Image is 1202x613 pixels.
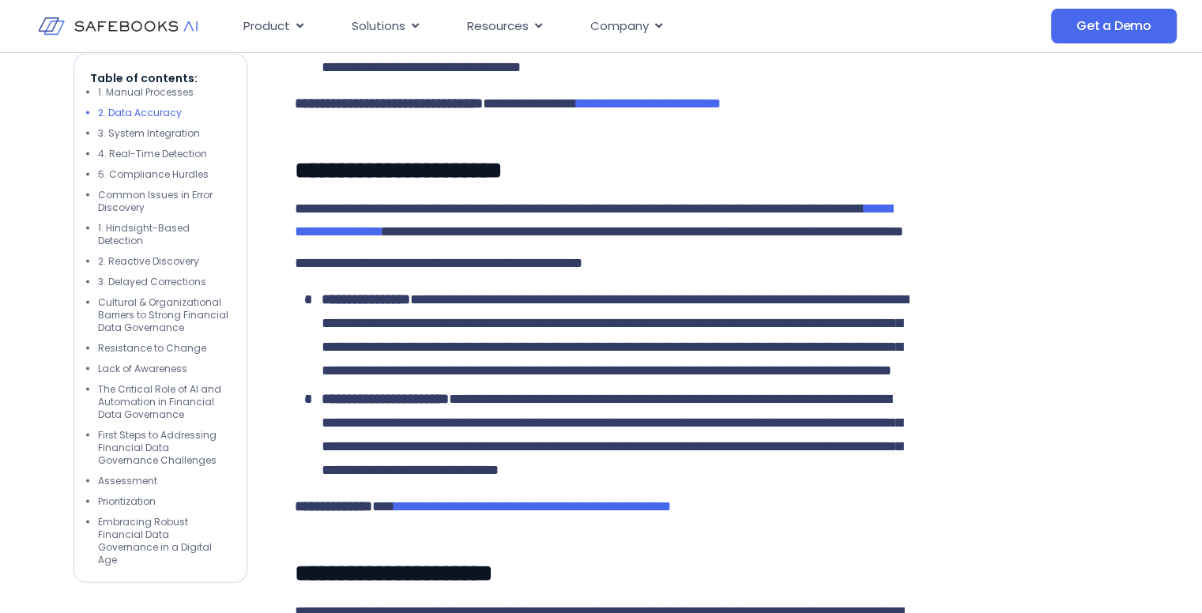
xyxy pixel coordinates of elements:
li: Lack of Awareness [98,362,231,374]
li: Common Issues in Error Discovery [98,188,231,213]
li: First Steps to Addressing Financial Data Governance Challenges [98,428,231,466]
li: The Critical Role of AI and Automation in Financial Data Governance [98,382,231,420]
li: 3. System Integration [98,126,231,139]
li: 5. Compliance Hurdles [98,167,231,180]
nav: Menu [231,11,914,42]
span: Resources [467,17,529,36]
li: Cultural & Organizational Barriers to Strong Financial Data Governance [98,295,231,333]
span: Product [243,17,290,36]
div: Menu Toggle [231,11,914,42]
a: Get a Demo [1051,9,1177,43]
li: Assessment [98,474,231,487]
li: 2. Data Accuracy [98,106,231,118]
span: Solutions [352,17,405,36]
li: 1. Hindsight-Based Detection [98,221,231,246]
span: Get a Demo [1076,18,1151,34]
li: Resistance to Change [98,341,231,354]
li: 4. Real-Time Detection [98,147,231,160]
li: Prioritization [98,495,231,507]
li: Embracing Robust Financial Data Governance in a Digital Age [98,515,231,566]
p: Table of contents: [90,70,231,85]
li: 3. Delayed Corrections [98,275,231,288]
li: 2. Reactive Discovery [98,254,231,267]
span: Company [590,17,649,36]
li: 1. Manual Processes [98,85,231,98]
